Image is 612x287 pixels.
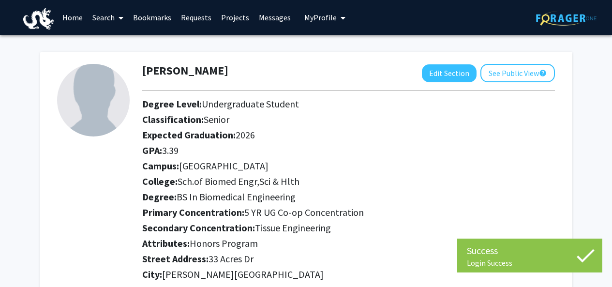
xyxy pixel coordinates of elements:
[142,129,555,141] h2: Expected Graduation:
[176,0,216,34] a: Requests
[254,0,296,34] a: Messages
[422,64,477,82] button: Edit Section
[202,98,299,110] span: Undergraduate Student
[142,114,555,125] h2: Classification:
[539,67,547,79] mat-icon: help
[142,222,555,234] h2: Secondary Concentration:
[142,145,555,156] h2: GPA:
[142,160,555,172] h2: Campus:
[536,11,597,26] img: ForagerOne Logo
[142,98,555,110] h2: Degree Level:
[179,160,269,172] span: [GEOGRAPHIC_DATA]
[255,222,331,234] span: Tissue Engineering
[204,113,229,125] span: Senior
[162,144,179,156] span: 3.39
[88,0,128,34] a: Search
[304,13,337,22] span: My Profile
[142,207,555,218] h2: Primary Concentration:
[178,175,299,187] span: Sch.of Biomed Engr,Sci & Hlth
[467,258,593,268] div: Login Success
[236,129,255,141] span: 2026
[23,8,54,30] img: Drexel University Logo
[142,238,555,249] h2: Attributes:
[216,0,254,34] a: Projects
[142,64,228,78] h1: [PERSON_NAME]
[190,237,258,249] span: Honors Program
[467,243,593,258] div: Success
[142,269,555,280] h2: City:
[480,64,555,82] button: See Public View
[142,253,555,265] h2: Street Address:
[58,0,88,34] a: Home
[142,191,555,203] h2: Degree:
[128,0,176,34] a: Bookmarks
[177,191,296,203] span: BS In Biomedical Engineering
[57,64,130,136] img: Profile Picture
[209,253,254,265] span: 33 Acres Dr
[162,268,324,280] span: [PERSON_NAME][GEOGRAPHIC_DATA]
[142,176,555,187] h2: College:
[244,206,364,218] span: 5 YR UG Co-op Concentration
